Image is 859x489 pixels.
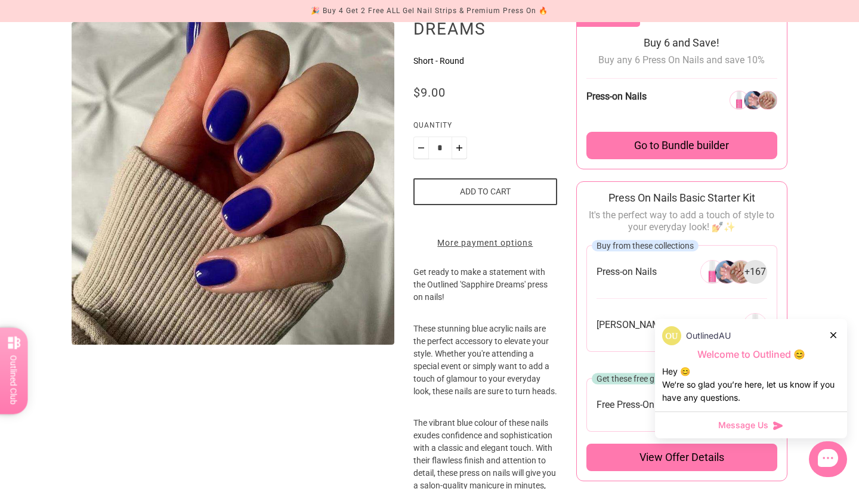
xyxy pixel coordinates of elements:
div: Hey 😊 We‘re so glad you’re here, let us know if you have any questions. [662,365,840,404]
a: More payment options [413,237,557,249]
span: Press-on Nails [597,265,657,278]
img: Sapphire Dreams - Press On Nails [72,22,394,345]
img: 266304946256-2 [729,260,753,284]
span: Press On Nails Basic Starter Kit [608,191,755,204]
button: Add to cart [413,178,557,205]
span: Go to Bundle builder [634,139,729,152]
p: Welcome to Outlined 😊 [662,348,840,361]
button: Minus [413,137,429,159]
img: 269291651152-0 [743,313,767,337]
span: Buy 6 and Save! [644,36,719,49]
p: These stunning blue acrylic nails are the perfect accessory to elevate your style. Whether you're... [413,323,557,417]
label: Quantity [413,119,557,137]
img: 266304946256-1 [715,260,739,284]
span: + 167 [744,265,766,278]
span: Get these free gifts [597,373,666,383]
div: $9.00 [413,86,446,99]
span: Press-on Nails [586,91,647,102]
p: OutlinedAU [686,329,731,342]
span: Buy any 6 Press On Nails and save 10% [598,54,765,66]
p: Short - Round [413,55,557,67]
span: It's the perfect way to add a touch of style to your everyday look! 💅✨ [589,209,774,233]
span: Free Press-On Nails [597,398,678,411]
button: Plus [452,137,467,159]
span: Buy from these collections [597,240,694,250]
div: 🎉 Buy 4 Get 2 Free ALL Gel Nail Strips & Premium Press On 🔥 [311,5,548,17]
span: [PERSON_NAME] [597,318,668,331]
p: Get ready to make a statement with the Outlined 'Sapphire Dreams' press on nails! [413,266,557,323]
modal-trigger: Enlarge product image [72,22,394,345]
img: 266304946256-0 [700,260,724,284]
img: data:image/png;base64,iVBORw0KGgoAAAANSUhEUgAAACQAAAAkCAYAAADhAJiYAAAAAXNSR0IArs4c6QAAAERlWElmTU0... [662,326,681,345]
span: Message Us [718,419,768,431]
span: View offer details [639,450,724,465]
